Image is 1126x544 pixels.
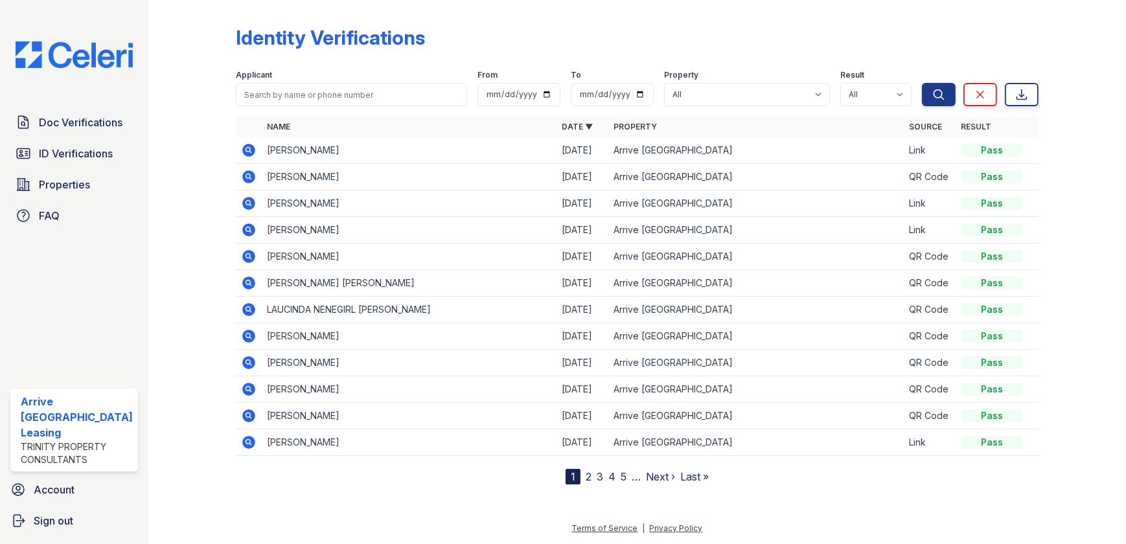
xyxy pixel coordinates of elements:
td: [DATE] [557,376,609,403]
label: Property [664,70,698,80]
td: [PERSON_NAME] [262,429,557,456]
td: [PERSON_NAME] [PERSON_NAME] [262,270,557,297]
div: | [643,523,645,533]
a: 5 [621,470,626,483]
td: Arrive [GEOGRAPHIC_DATA] [609,217,904,244]
div: Pass [961,277,1023,289]
input: Search by name or phone number [236,83,467,106]
td: [PERSON_NAME] [262,190,557,217]
td: [PERSON_NAME] [262,137,557,164]
td: Arrive [GEOGRAPHIC_DATA] [609,376,904,403]
td: [PERSON_NAME] [262,217,557,244]
td: Link [904,217,956,244]
div: Arrive [GEOGRAPHIC_DATA] Leasing [21,394,133,440]
td: Link [904,190,956,217]
td: Arrive [GEOGRAPHIC_DATA] [609,323,904,350]
div: Pass [961,197,1023,210]
td: [DATE] [557,190,609,217]
td: [PERSON_NAME] [262,244,557,270]
td: [DATE] [557,403,609,429]
div: Trinity Property Consultants [21,440,133,466]
a: Account [5,477,143,503]
a: Date ▼ [562,122,593,131]
div: Pass [961,144,1023,157]
a: Name [267,122,290,131]
td: QR Code [904,403,956,429]
td: QR Code [904,323,956,350]
div: Pass [961,250,1023,263]
div: Pass [961,409,1023,422]
span: Properties [39,177,90,192]
td: Arrive [GEOGRAPHIC_DATA] [609,403,904,429]
a: Properties [10,172,138,198]
a: Doc Verifications [10,109,138,135]
td: [DATE] [557,164,609,190]
td: Arrive [GEOGRAPHIC_DATA] [609,429,904,456]
a: Sign out [5,508,143,534]
td: [DATE] [557,350,609,376]
a: Privacy Policy [650,523,703,533]
a: Next › [646,470,675,483]
td: Arrive [GEOGRAPHIC_DATA] [609,270,904,297]
a: Property [614,122,658,131]
td: Arrive [GEOGRAPHIC_DATA] [609,137,904,164]
a: 4 [608,470,615,483]
span: Sign out [34,513,73,528]
td: Arrive [GEOGRAPHIC_DATA] [609,297,904,323]
td: LAUCINDA NENEGIRL [PERSON_NAME] [262,297,557,323]
td: [DATE] [557,244,609,270]
span: Account [34,482,75,497]
td: QR Code [904,270,956,297]
label: To [571,70,581,80]
td: Arrive [GEOGRAPHIC_DATA] [609,350,904,376]
div: Pass [961,170,1023,183]
div: Pass [961,383,1023,396]
td: Link [904,429,956,456]
a: 2 [586,470,592,483]
span: Doc Verifications [39,115,122,130]
a: ID Verifications [10,141,138,166]
a: 3 [597,470,603,483]
div: Pass [961,436,1023,449]
div: Pass [961,330,1023,343]
td: [DATE] [557,137,609,164]
td: [DATE] [557,217,609,244]
td: QR Code [904,164,956,190]
td: Arrive [GEOGRAPHIC_DATA] [609,190,904,217]
td: [PERSON_NAME] [262,350,557,376]
label: Applicant [236,70,272,80]
td: Arrive [GEOGRAPHIC_DATA] [609,164,904,190]
td: [DATE] [557,429,609,456]
label: Result [840,70,864,80]
td: [PERSON_NAME] [262,164,557,190]
td: Arrive [GEOGRAPHIC_DATA] [609,244,904,270]
a: FAQ [10,203,138,229]
div: Pass [961,223,1023,236]
a: Last » [680,470,709,483]
div: 1 [566,469,580,484]
a: Result [961,122,991,131]
td: [DATE] [557,323,609,350]
label: From [477,70,498,80]
td: QR Code [904,350,956,376]
td: [PERSON_NAME] [262,376,557,403]
span: FAQ [39,208,60,223]
span: ID Verifications [39,146,113,161]
div: Pass [961,303,1023,316]
td: [DATE] [557,297,609,323]
td: [PERSON_NAME] [262,323,557,350]
td: [PERSON_NAME] [262,403,557,429]
td: Link [904,137,956,164]
img: CE_Logo_Blue-a8612792a0a2168367f1c8372b55b34899dd931a85d93a1a3d3e32e68fde9ad4.png [5,41,143,68]
td: QR Code [904,376,956,403]
a: Terms of Service [572,523,638,533]
td: [DATE] [557,270,609,297]
div: Pass [961,356,1023,369]
div: Identity Verifications [236,26,425,49]
a: Source [909,122,942,131]
td: QR Code [904,297,956,323]
td: QR Code [904,244,956,270]
span: … [632,469,641,484]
